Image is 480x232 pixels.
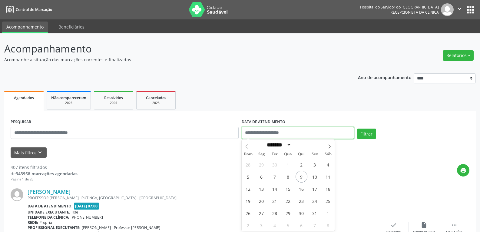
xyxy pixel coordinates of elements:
span: Qui [295,152,308,156]
a: Acompanhamento [2,22,48,33]
button: print [457,164,469,177]
span: Outubro 15, 2025 [282,183,294,195]
i: check [390,222,397,228]
div: PROFESSOR [PERSON_NAME], IPUTINGA, [GEOGRAPHIC_DATA] - [GEOGRAPHIC_DATA] [28,195,379,200]
span: Dom [242,152,255,156]
span: Agendados [14,95,34,100]
b: Rede: [28,220,38,225]
span: Outubro 29, 2025 [282,207,294,219]
button: Mais filtroskeyboard_arrow_down [11,147,47,158]
p: Acompanhamento [4,41,334,56]
span: Outubro 11, 2025 [322,171,334,183]
span: Outubro 18, 2025 [322,183,334,195]
i:  [451,222,458,228]
span: Outubro 25, 2025 [322,195,334,207]
span: Novembro 2, 2025 [242,219,254,231]
span: Setembro 30, 2025 [269,159,281,170]
button: Filtrar [357,129,376,139]
span: Outubro 4, 2025 [322,159,334,170]
span: Outubro 27, 2025 [256,207,267,219]
span: [DATE] 07:00 [74,203,99,210]
span: Sex [308,152,321,156]
span: Novembro 1, 2025 [322,207,334,219]
span: Novembro 5, 2025 [282,219,294,231]
span: Outubro 31, 2025 [309,207,321,219]
span: Outubro 22, 2025 [282,195,294,207]
button:  [454,3,465,16]
span: Setembro 29, 2025 [256,159,267,170]
b: Unidade executante: [28,210,70,215]
img: img [441,3,454,16]
i:  [456,5,463,12]
span: Outubro 5, 2025 [242,171,254,183]
span: Central de Marcação [16,7,52,12]
input: Year [291,142,311,148]
span: [PERSON_NAME] - Professor [PERSON_NAME] [82,225,160,230]
div: 2025 [51,101,86,105]
b: Telefone da clínica: [28,215,69,220]
b: Profissional executante: [28,225,81,230]
span: [PHONE_NUMBER] [71,215,103,220]
span: Novembro 3, 2025 [256,219,267,231]
span: Outubro 10, 2025 [309,171,321,183]
span: Outubro 3, 2025 [309,159,321,170]
a: [PERSON_NAME] [28,188,71,195]
span: Cancelados [146,95,166,100]
span: Outubro 6, 2025 [256,171,267,183]
div: de [11,170,78,177]
span: Outubro 8, 2025 [282,171,294,183]
span: Novembro 8, 2025 [322,219,334,231]
span: Resolvidos [104,95,123,100]
a: Central de Marcação [4,5,52,15]
div: 407 itens filtrados [11,164,78,170]
span: Outubro 14, 2025 [269,183,281,195]
span: Novembro 4, 2025 [269,219,281,231]
span: Novembro 6, 2025 [296,219,307,231]
img: img [11,188,23,201]
span: Ter [268,152,281,156]
span: Outubro 2, 2025 [296,159,307,170]
button: Relatórios [443,50,474,61]
span: Outubro 13, 2025 [256,183,267,195]
span: Outubro 9, 2025 [296,171,307,183]
span: Outubro 30, 2025 [296,207,307,219]
span: Outubro 12, 2025 [242,183,254,195]
span: Hse [71,210,78,215]
span: Outubro 28, 2025 [269,207,281,219]
div: 2025 [141,101,171,105]
span: Outubro 26, 2025 [242,207,254,219]
button: apps [465,5,476,15]
span: Outubro 21, 2025 [269,195,281,207]
label: PESQUISAR [11,117,31,127]
span: Não compareceram [51,95,86,100]
span: Outubro 7, 2025 [269,171,281,183]
span: Própria [39,220,52,225]
span: Outubro 17, 2025 [309,183,321,195]
span: Seg [255,152,268,156]
span: Outubro 20, 2025 [256,195,267,207]
span: Outubro 24, 2025 [309,195,321,207]
b: Data de atendimento: [28,203,73,209]
span: Sáb [321,152,335,156]
a: Beneficiários [54,22,89,32]
span: Outubro 1, 2025 [282,159,294,170]
span: Recepcionista da clínica [390,10,439,15]
i: insert_drive_file [421,222,427,228]
div: Página 1 de 28 [11,177,78,182]
span: Qua [281,152,295,156]
span: Novembro 7, 2025 [309,219,321,231]
p: Ano de acompanhamento [358,73,412,81]
strong: 343958 marcações agendadas [16,171,78,177]
span: Outubro 19, 2025 [242,195,254,207]
span: Outubro 23, 2025 [296,195,307,207]
div: 2025 [98,101,129,105]
label: DATA DE ATENDIMENTO [242,117,285,127]
div: Hospital do Servidor do [GEOGRAPHIC_DATA] [360,5,439,10]
i: keyboard_arrow_down [37,149,43,156]
p: Acompanhe a situação das marcações correntes e finalizadas [4,56,334,63]
span: Setembro 28, 2025 [242,159,254,170]
span: Outubro 16, 2025 [296,183,307,195]
select: Month [265,142,292,148]
i: print [460,167,467,174]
